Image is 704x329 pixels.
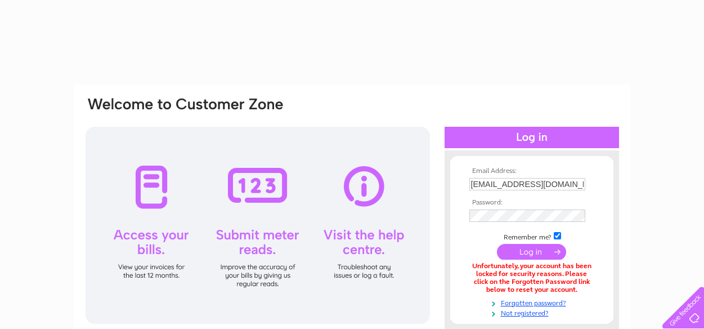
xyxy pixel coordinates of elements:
th: Email Address: [467,167,597,175]
input: Submit [497,244,566,260]
a: Forgotten password? [469,297,597,308]
div: Unfortunately, your account has been locked for security reasons. Please click on the Forgotten P... [469,263,594,294]
a: Not registered? [469,307,597,318]
td: Remember me? [467,230,597,242]
th: Password: [467,199,597,207]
